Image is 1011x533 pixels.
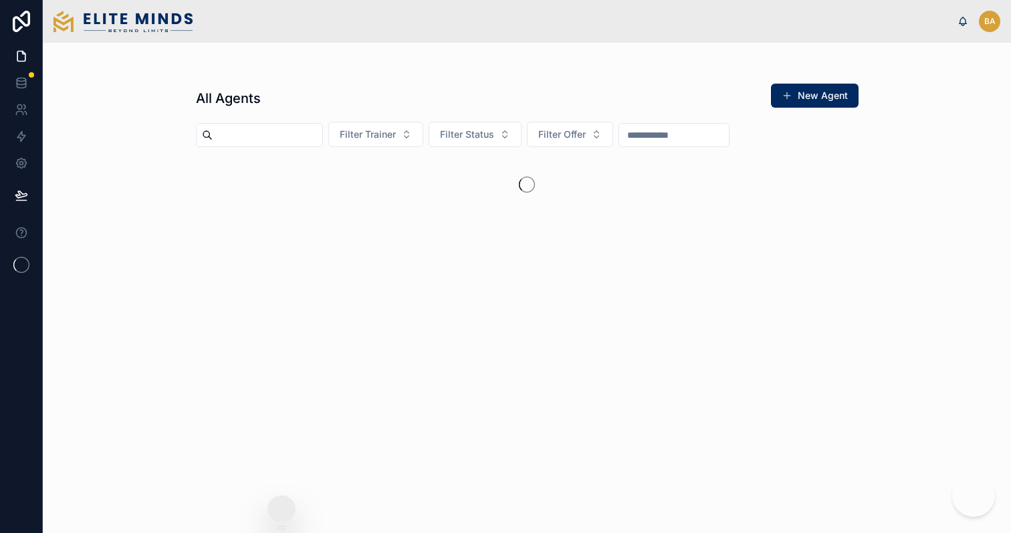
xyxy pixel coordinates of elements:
button: Select Button [328,122,423,147]
h1: All Agents [196,89,261,108]
button: New Agent [771,84,859,108]
img: App logo [53,11,193,32]
span: Filter Trainer [340,128,396,141]
span: Filter Offer [538,128,586,141]
span: Filter Status [440,128,494,141]
button: Select Button [429,122,522,147]
div: scrollable content [203,19,958,24]
button: Select Button [527,122,613,147]
iframe: Botpress [952,474,995,517]
span: BA [984,16,996,27]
